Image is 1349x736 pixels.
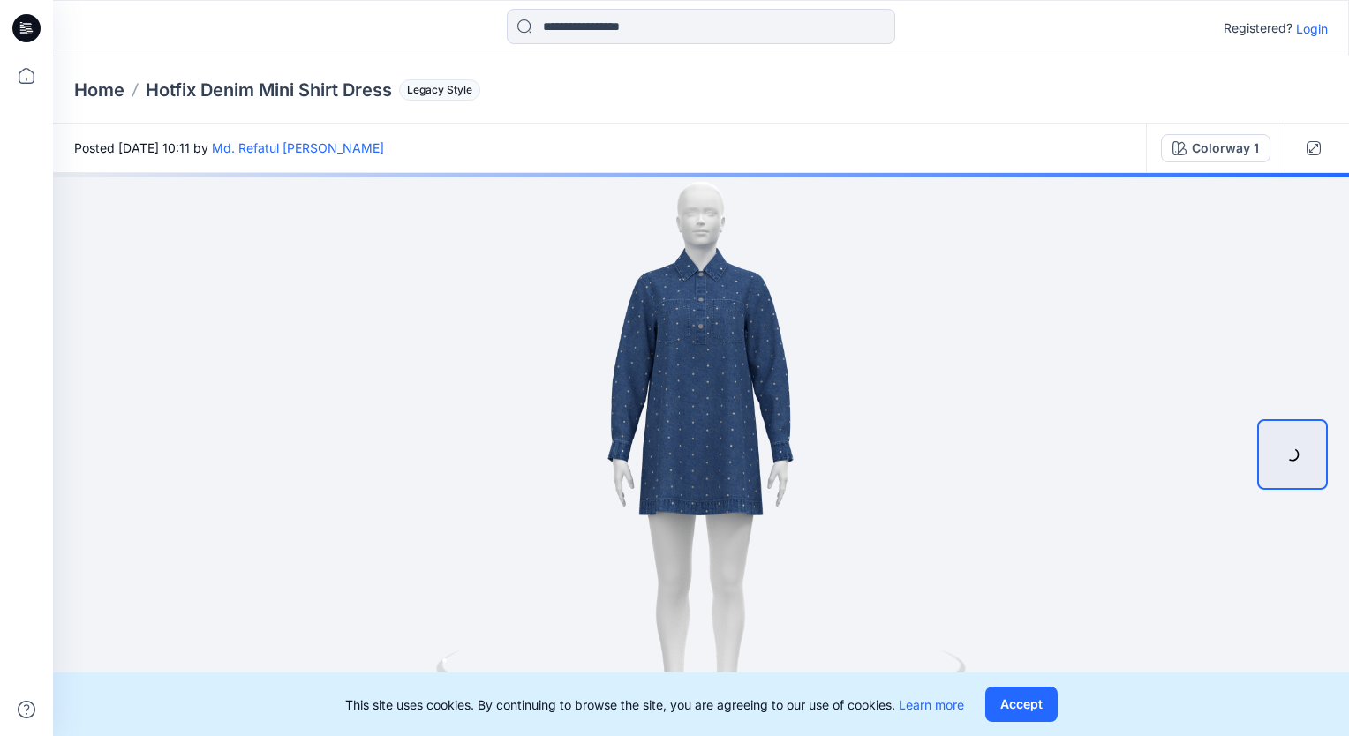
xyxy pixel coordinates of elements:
div: Colorway 1 [1192,139,1259,158]
p: Hotfix Denim Mini Shirt Dress [146,78,392,102]
a: Learn more [899,697,964,712]
button: Legacy Style [392,78,480,102]
a: Md. Refatul [PERSON_NAME] [212,140,384,155]
button: Accept [985,687,1058,722]
button: Colorway 1 [1161,134,1270,162]
span: Posted [DATE] 10:11 by [74,139,384,157]
span: Legacy Style [399,79,480,101]
p: Login [1296,19,1328,38]
p: This site uses cookies. By continuing to browse the site, you are agreeing to our use of cookies. [345,695,964,714]
p: Registered? [1224,18,1292,39]
a: Home [74,78,124,102]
